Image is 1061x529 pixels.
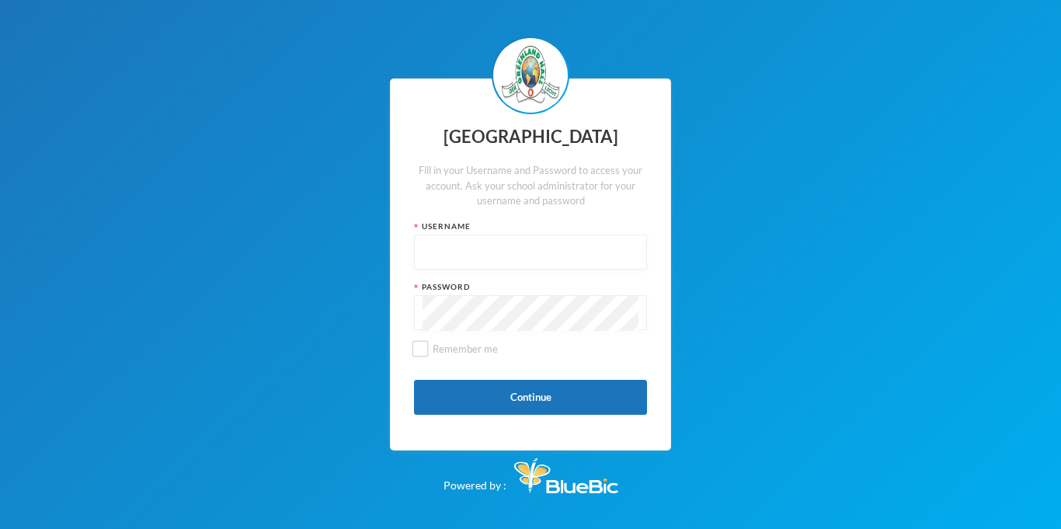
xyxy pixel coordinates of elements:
[414,380,647,415] button: Continue
[414,122,647,152] div: [GEOGRAPHIC_DATA]
[414,281,647,293] div: Password
[414,163,647,209] div: Fill in your Username and Password to access your account. Ask your school administrator for your...
[514,458,618,493] img: Bluebic
[426,343,504,355] span: Remember me
[444,451,618,493] div: Powered by :
[414,221,647,232] div: Username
